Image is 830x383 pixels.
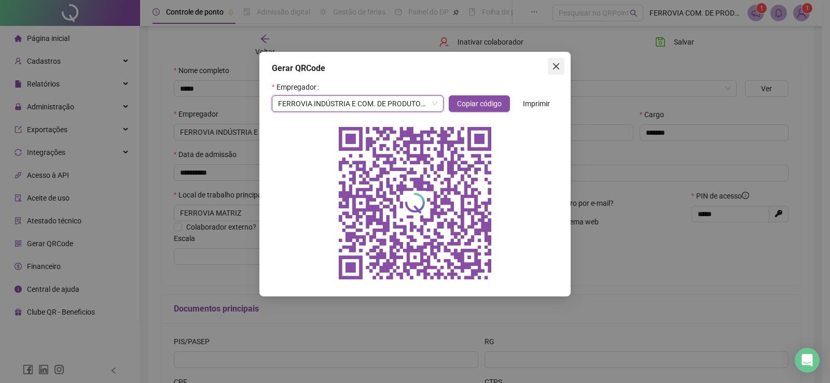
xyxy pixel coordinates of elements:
span: Copiar código [457,98,502,109]
button: Imprimir [515,95,558,112]
span: Imprimir [523,98,550,109]
span: close [552,62,560,70]
div: Gerar QRCode [272,62,558,75]
button: Copiar código [449,95,510,112]
button: Close [548,58,564,75]
label: Empregador [272,79,323,95]
div: Open Intercom Messenger [795,348,820,373]
span: FERROVIA INDÚSTRIA E COM. DE PRODUTOS ÓPTICOS LTDA [278,96,437,111]
img: qrcode do empregador [332,120,498,286]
